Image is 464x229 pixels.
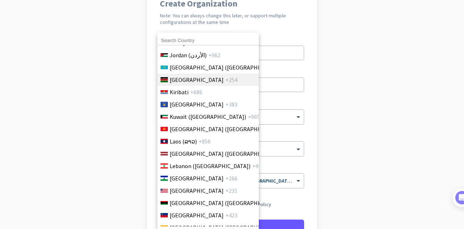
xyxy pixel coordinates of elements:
span: [GEOGRAPHIC_DATA] [170,100,224,109]
span: [GEOGRAPHIC_DATA] [170,75,224,84]
span: Jordan (‫الأردن‬‎) [170,51,207,59]
span: [GEOGRAPHIC_DATA] (‫[GEOGRAPHIC_DATA]‬‎) [170,199,283,207]
span: [GEOGRAPHIC_DATA] [170,174,224,183]
span: Kiribati [170,88,188,96]
span: +961 [252,162,264,170]
span: [GEOGRAPHIC_DATA] ([GEOGRAPHIC_DATA]) [170,63,283,72]
span: +266 [225,174,237,183]
span: +383 [225,100,237,109]
span: +856 [199,137,211,146]
span: +231 [225,186,237,195]
span: Lebanon (‫[GEOGRAPHIC_DATA]‬‎) [170,162,250,170]
span: Laos (ລາວ) [170,137,197,146]
span: +965 [248,112,260,121]
span: +686 [190,88,202,96]
span: [GEOGRAPHIC_DATA] [170,186,224,195]
span: [GEOGRAPHIC_DATA] ([GEOGRAPHIC_DATA]) [170,149,283,158]
span: [GEOGRAPHIC_DATA] [170,211,224,220]
span: Kuwait (‫[GEOGRAPHIC_DATA]‬‎) [170,112,246,121]
span: +962 [208,51,220,59]
input: Search Country [157,36,259,45]
span: +254 [225,75,237,84]
span: +423 [225,211,237,220]
span: [GEOGRAPHIC_DATA] ([GEOGRAPHIC_DATA]) [170,125,283,133]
